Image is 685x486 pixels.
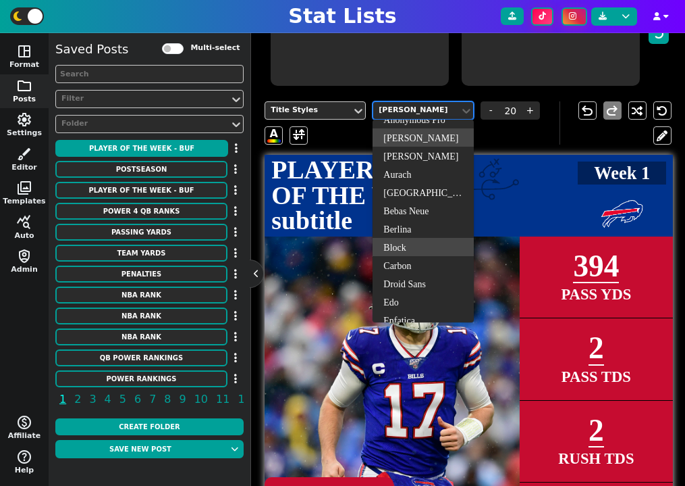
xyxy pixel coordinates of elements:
[61,93,224,105] div: Filter
[214,391,231,408] span: 11
[373,238,474,256] div: Block
[16,112,32,128] span: settings
[271,105,346,116] div: Title Styles
[55,308,227,324] button: NBA RANK
[55,245,227,262] button: Team Yards
[373,256,474,274] div: Carbon
[16,180,32,196] span: photo_library
[16,248,32,264] span: shield_person
[16,214,32,230] span: query_stats
[55,224,227,241] button: Passing Yards
[55,65,244,83] input: Search
[373,128,474,147] div: [PERSON_NAME]
[373,274,474,293] div: Droid Sans
[373,311,474,329] div: Enfatica
[573,251,619,283] span: 394
[132,391,143,408] span: 6
[87,391,98,408] span: 3
[190,43,240,54] label: Multi-select
[162,391,173,408] span: 8
[55,349,227,366] button: QB POWER RANKINGS
[55,266,227,283] button: Penalties
[61,118,224,130] div: Folder
[588,333,604,365] span: 2
[578,101,597,120] button: undo
[55,161,227,178] button: POSTSEASON
[16,414,32,431] span: monetization_on
[55,42,128,57] h5: Saved Posts
[373,183,474,201] div: [GEOGRAPHIC_DATA]
[288,4,396,28] h1: Stat Lists
[604,103,620,119] span: redo
[271,208,352,234] span: subtitle
[57,391,68,408] span: 1
[147,391,158,408] span: 7
[236,391,253,408] span: 12
[55,370,227,387] button: Power Rankings
[55,203,227,220] button: POWER 4 QB RANKS
[558,450,634,467] span: RUSH TDS
[117,391,128,408] span: 5
[16,449,32,465] span: help
[520,101,540,120] span: +
[16,146,32,162] span: brush
[55,440,225,458] button: Save new post
[588,416,604,447] span: 2
[103,391,113,408] span: 4
[16,78,32,94] span: folder
[561,368,631,385] span: PASS TDS
[55,418,244,435] button: Create Folder
[579,103,595,119] span: undo
[373,165,474,183] div: Aurach
[177,391,188,408] span: 9
[55,140,228,157] button: PLAYER OF THE WEEK - BUF
[55,287,227,303] button: NBA RANK
[55,182,227,199] button: PLAYER OF THE WEEK - BUF
[603,101,622,120] button: redo
[373,147,474,165] div: [PERSON_NAME]
[16,43,32,59] span: space_dashboard
[561,286,631,303] span: PASS YDS
[373,201,474,220] div: Bebas Neue
[481,101,501,120] span: -
[373,110,474,128] div: Anonymous Pro
[379,105,454,116] div: [PERSON_NAME]
[373,293,474,311] div: Edo
[72,391,83,408] span: 2
[373,220,474,238] div: Berlina
[192,391,210,408] span: 10
[55,329,227,345] button: NBA RANK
